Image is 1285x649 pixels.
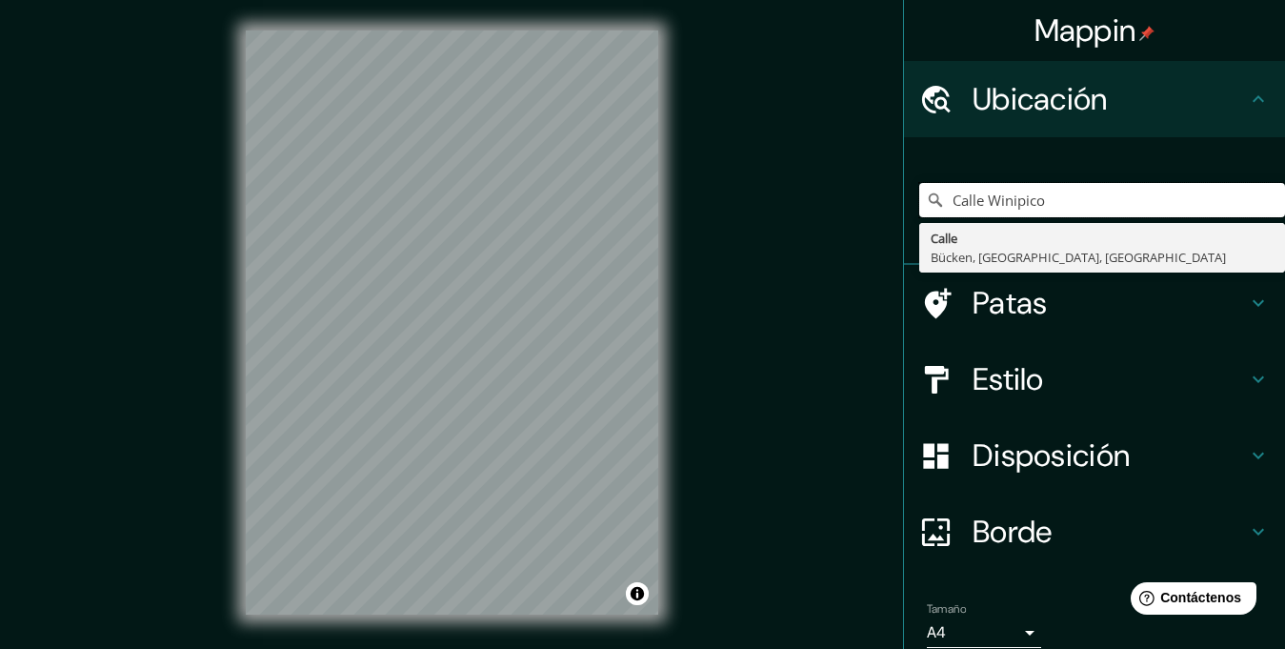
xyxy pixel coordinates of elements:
iframe: Lanzador de widgets de ayuda [1115,575,1264,628]
div: A4 [927,618,1041,648]
font: Disposición [973,436,1130,476]
canvas: Mapa [246,30,658,615]
div: Patas [904,265,1285,341]
div: Disposición [904,417,1285,494]
button: Activar o desactivar atribución [626,582,649,605]
div: Ubicación [904,61,1285,137]
font: Bücken, [GEOGRAPHIC_DATA], [GEOGRAPHIC_DATA] [931,249,1226,266]
font: Patas [973,283,1048,323]
img: pin-icon.png [1139,26,1154,41]
font: Borde [973,512,1053,552]
div: Estilo [904,341,1285,417]
font: Calle [931,230,957,247]
font: Tamaño [927,601,966,617]
font: Estilo [973,359,1044,399]
font: A4 [927,622,946,642]
input: Elige tu ciudad o zona [919,183,1285,217]
div: Borde [904,494,1285,570]
font: Ubicación [973,79,1108,119]
font: Mappin [1034,10,1136,51]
